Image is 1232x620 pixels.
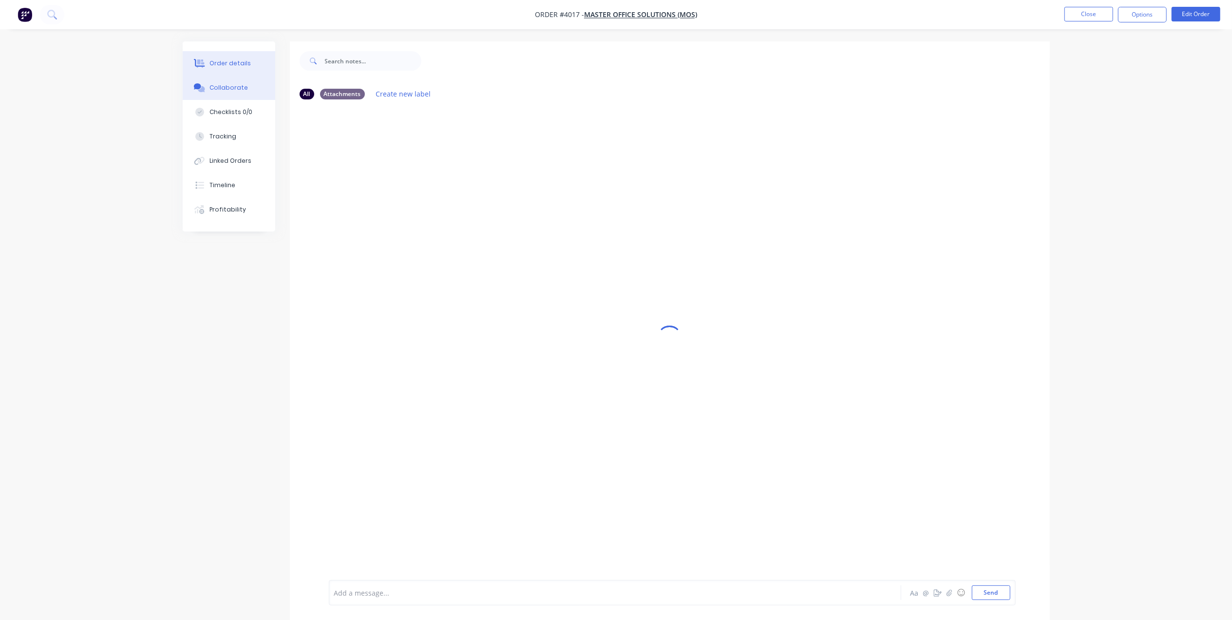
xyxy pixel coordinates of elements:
button: Linked Orders [183,149,275,173]
button: Tracking [183,124,275,149]
button: Options [1118,7,1167,22]
span: Order #4017 - [535,10,584,19]
a: Master Office Solutions (MOS) [584,10,697,19]
button: Send [972,585,1010,600]
button: Close [1064,7,1113,21]
button: @ [920,587,932,599]
button: Profitability [183,197,275,222]
div: Tracking [209,132,236,141]
button: ☺ [955,587,967,599]
div: Collaborate [209,83,248,92]
div: Order details [209,59,251,68]
button: Timeline [183,173,275,197]
div: Checklists 0/0 [209,108,252,116]
button: Aa [909,587,920,599]
div: Profitability [209,205,246,214]
div: Timeline [209,181,235,190]
button: Order details [183,51,275,76]
button: Collaborate [183,76,275,100]
button: Edit Order [1172,7,1220,21]
img: Factory [18,7,32,22]
div: Linked Orders [209,156,251,165]
button: Checklists 0/0 [183,100,275,124]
